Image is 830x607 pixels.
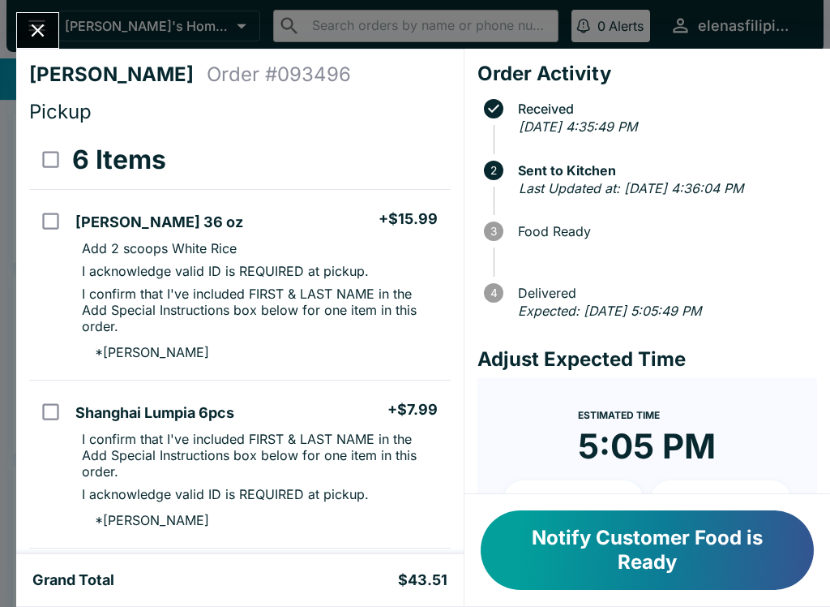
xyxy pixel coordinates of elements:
[207,62,351,87] h4: Order # 093496
[650,480,791,521] button: + 20
[29,100,92,123] span: Pickup
[72,144,166,176] h3: 6 Items
[519,118,637,135] em: [DATE] 4:35:49 PM
[490,286,497,299] text: 4
[490,225,497,238] text: 3
[477,62,817,86] h4: Order Activity
[398,570,447,590] h5: $43.51
[519,180,743,196] em: Last Updated at: [DATE] 4:36:04 PM
[490,164,497,177] text: 2
[75,213,243,232] h5: [PERSON_NAME] 36 oz
[82,344,209,360] p: * [PERSON_NAME]
[578,409,660,421] span: Estimated Time
[82,263,369,279] p: I acknowledge valid ID is REQUIRED at pickup.
[477,347,817,372] h4: Adjust Expected Time
[82,512,209,528] p: * [PERSON_NAME]
[379,209,438,229] h5: + $15.99
[75,403,234,423] h5: Shanghai Lumpia 6pcs
[503,480,644,521] button: + 10
[82,486,369,502] p: I acknowledge valid ID is REQUIRED at pickup.
[17,13,58,48] button: Close
[510,224,817,239] span: Food Ready
[387,400,438,420] h5: + $7.99
[481,510,814,590] button: Notify Customer Food is Ready
[510,163,817,178] span: Sent to Kitchen
[82,286,437,334] p: I confirm that I've included FIRST & LAST NAME in the Add Special Instructions box below for one ...
[29,62,207,87] h4: [PERSON_NAME]
[510,101,817,116] span: Received
[82,240,237,256] p: Add 2 scoops White Rice
[578,425,716,467] time: 5:05 PM
[518,303,701,319] em: Expected: [DATE] 5:05:49 PM
[510,286,817,300] span: Delivered
[32,570,114,590] h5: Grand Total
[82,431,437,480] p: I confirm that I've included FIRST & LAST NAME in the Add Special Instructions box below for one ...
